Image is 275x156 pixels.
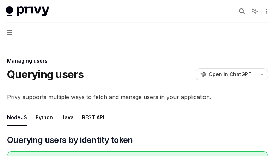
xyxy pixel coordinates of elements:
button: REST API [82,109,104,126]
span: Privy supports multiple ways to fetch and manage users in your application. [7,92,268,102]
button: Java [61,109,74,126]
button: Open in ChatGPT [196,68,256,80]
button: Python [36,109,53,126]
h1: Querying users [7,68,84,81]
div: Managing users [7,57,268,64]
span: Querying users by identity token [7,134,133,146]
span: Open in ChatGPT [209,71,252,78]
button: More actions [262,6,269,16]
img: light logo [6,6,49,16]
button: NodeJS [7,109,27,126]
